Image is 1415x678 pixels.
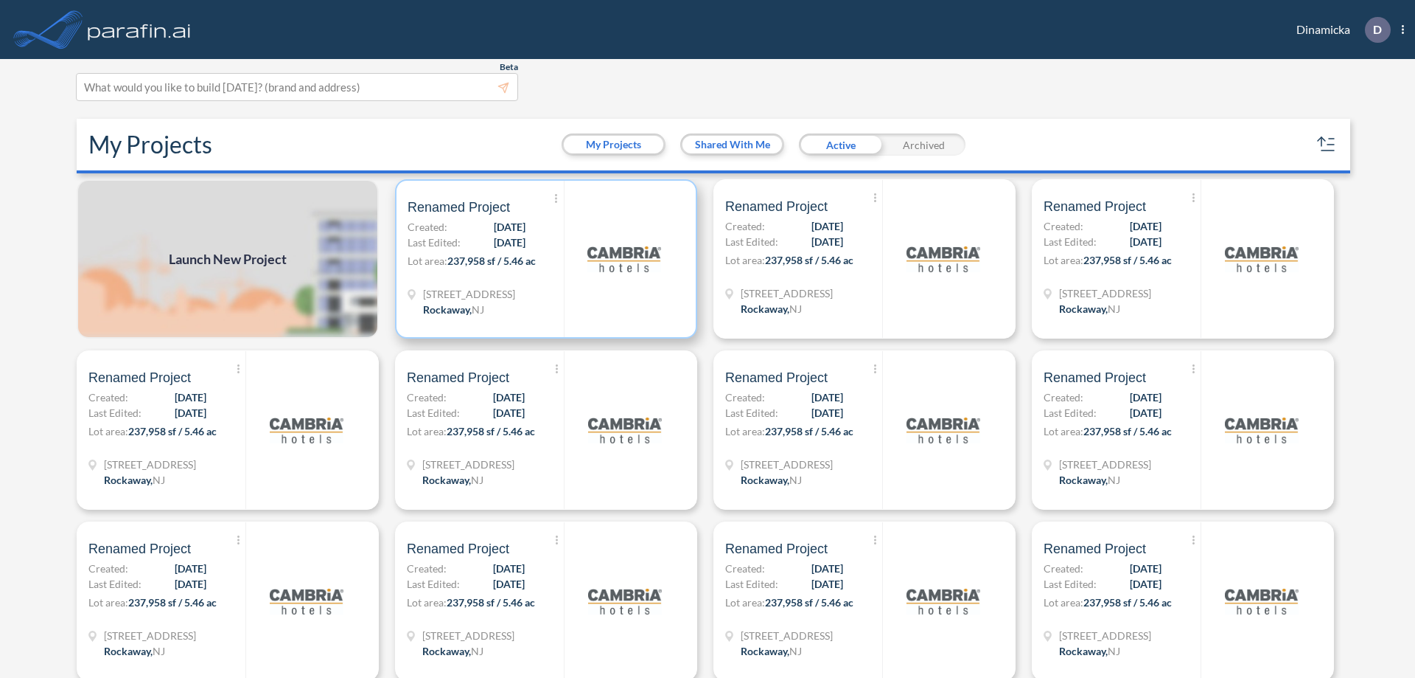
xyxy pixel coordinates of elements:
[493,390,525,405] span: [DATE]
[725,561,765,576] span: Created:
[77,179,379,339] a: Launch New Project
[1130,576,1161,592] span: [DATE]
[1044,234,1097,249] span: Last Edited:
[741,302,789,315] span: Rockaway ,
[493,405,525,421] span: [DATE]
[1130,218,1161,234] span: [DATE]
[1130,234,1161,249] span: [DATE]
[407,425,447,437] span: Lot area:
[789,645,802,657] span: NJ
[85,15,194,44] img: logo
[725,596,765,609] span: Lot area:
[471,474,483,486] span: NJ
[588,564,662,638] img: logo
[422,474,471,486] span: Rockaway ,
[811,576,843,592] span: [DATE]
[1044,561,1083,576] span: Created:
[1044,405,1097,421] span: Last Edited:
[811,390,843,405] span: [DATE]
[104,645,153,657] span: Rockaway ,
[588,393,662,467] img: logo
[1130,561,1161,576] span: [DATE]
[88,390,128,405] span: Created:
[1225,564,1299,638] img: logo
[1083,254,1172,266] span: 237,958 sf / 5.46 ac
[408,235,461,250] span: Last Edited:
[447,596,535,609] span: 237,958 sf / 5.46 ac
[741,286,833,301] span: 321 Mt Hope Ave
[88,425,128,437] span: Lot area:
[88,405,141,421] span: Last Edited:
[423,286,515,302] span: 321 Mt Hope Ave
[1083,425,1172,437] span: 237,958 sf / 5.46 ac
[725,218,765,234] span: Created:
[422,457,514,472] span: 321 Mt Hope Ave
[725,576,778,592] span: Last Edited:
[741,474,789,486] span: Rockaway ,
[811,218,843,234] span: [DATE]
[1059,457,1151,472] span: 321 Mt Hope Ave
[811,234,843,249] span: [DATE]
[765,596,853,609] span: 237,958 sf / 5.46 ac
[407,405,460,421] span: Last Edited:
[104,628,196,643] span: 321 Mt Hope Ave
[1044,540,1146,558] span: Renamed Project
[494,219,525,235] span: [DATE]
[789,302,802,315] span: NJ
[153,474,165,486] span: NJ
[811,405,843,421] span: [DATE]
[799,134,882,156] div: Active
[741,643,802,659] div: Rockaway, NJ
[493,561,525,576] span: [DATE]
[422,643,483,659] div: Rockaway, NJ
[408,219,447,235] span: Created:
[175,390,206,405] span: [DATE]
[471,645,483,657] span: NJ
[1059,472,1120,488] div: Rockaway, NJ
[175,561,206,576] span: [DATE]
[1059,301,1120,316] div: Rockaway, NJ
[175,405,206,421] span: [DATE]
[725,390,765,405] span: Created:
[1059,628,1151,643] span: 321 Mt Hope Ave
[270,564,343,638] img: logo
[407,390,447,405] span: Created:
[1059,302,1108,315] span: Rockaway ,
[88,131,212,159] h2: My Projects
[725,198,828,215] span: Renamed Project
[422,472,483,488] div: Rockaway, NJ
[1059,645,1108,657] span: Rockaway ,
[128,596,217,609] span: 237,958 sf / 5.46 ac
[472,303,484,316] span: NJ
[789,474,802,486] span: NJ
[1044,369,1146,387] span: Renamed Project
[587,222,661,296] img: logo
[1225,393,1299,467] img: logo
[906,564,980,638] img: logo
[1044,254,1083,266] span: Lot area:
[1059,643,1120,659] div: Rockaway, NJ
[906,393,980,467] img: logo
[1044,198,1146,215] span: Renamed Project
[741,472,802,488] div: Rockaway, NJ
[906,222,980,296] img: logo
[88,576,141,592] span: Last Edited:
[104,457,196,472] span: 321 Mt Hope Ave
[153,645,165,657] span: NJ
[741,301,802,316] div: Rockaway, NJ
[104,474,153,486] span: Rockaway ,
[741,457,833,472] span: 321 Mt Hope Ave
[407,540,509,558] span: Renamed Project
[811,561,843,576] span: [DATE]
[725,540,828,558] span: Renamed Project
[725,425,765,437] span: Lot area:
[1225,222,1299,296] img: logo
[1059,286,1151,301] span: 321 Mt Hope Ave
[564,136,663,153] button: My Projects
[407,561,447,576] span: Created:
[104,472,165,488] div: Rockaway, NJ
[1108,645,1120,657] span: NJ
[1044,390,1083,405] span: Created:
[407,576,460,592] span: Last Edited:
[765,425,853,437] span: 237,958 sf / 5.46 ac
